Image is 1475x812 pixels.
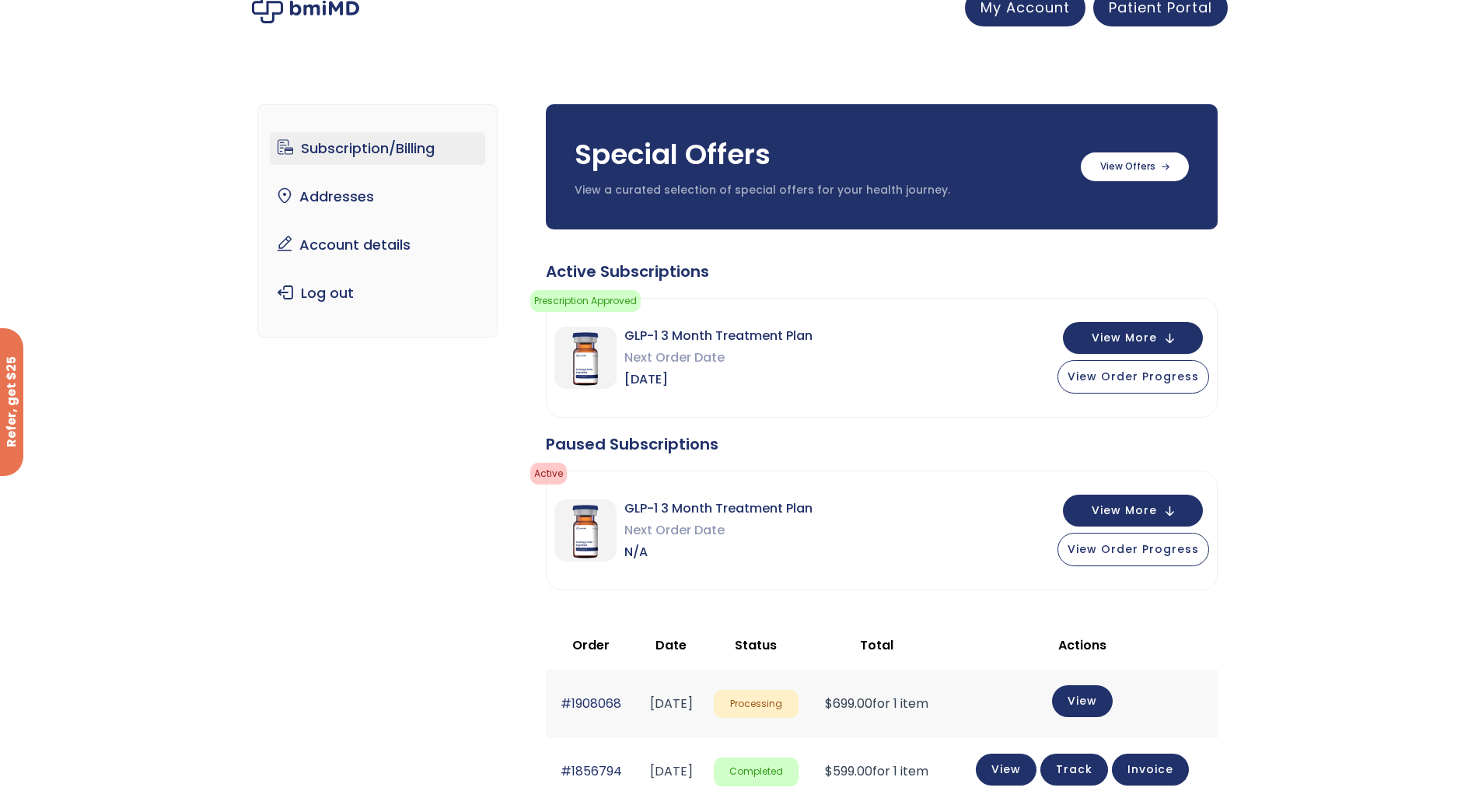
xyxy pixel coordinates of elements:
[1052,685,1113,717] a: View
[624,541,813,563] span: N/A
[624,498,813,520] span: GLP-1 3 Month Treatment Plan
[714,690,799,719] span: Processing
[575,183,1065,198] p: View a curated selection of special offers for your health journey.
[624,369,813,390] span: [DATE]
[806,738,947,806] td: for 1 item
[530,463,567,485] span: Active
[270,132,485,165] a: Subscription/Billing
[270,229,485,261] a: Account details
[561,695,621,712] a: #1908068
[825,762,872,780] span: 599.00
[655,636,687,654] span: Date
[624,520,813,541] span: Next Order Date
[1063,322,1203,354] button: View More
[976,754,1036,786] a: View
[575,135,1065,174] h3: Special Offers
[257,104,498,338] nav: Account pages
[1057,360,1209,394] button: View Order Progress
[825,695,833,712] span: $
[1057,533,1209,566] button: View Order Progress
[1068,541,1199,557] span: View Order Progress
[714,758,799,786] span: Completed
[1092,333,1157,343] span: View More
[624,325,813,347] span: GLP-1 3 Month Treatment Plan
[624,347,813,369] span: Next Order Date
[825,762,833,780] span: $
[806,670,947,737] td: for 1 item
[1058,636,1106,654] span: Actions
[1092,506,1157,516] span: View More
[1068,369,1199,384] span: View Order Progress
[572,636,610,654] span: Order
[735,636,777,654] span: Status
[860,636,893,654] span: Total
[530,290,641,312] span: Prescription Approved
[546,433,1218,455] div: Paused Subscriptions
[825,695,872,712] span: 699.00
[561,762,622,780] a: #1856794
[1112,754,1189,786] a: Invoice
[650,762,693,780] time: [DATE]
[1040,754,1108,786] a: Track
[1063,495,1203,527] button: View More
[270,277,485,310] a: Log out
[546,261,1218,282] div: Active Subscriptions
[270,180,485,213] a: Addresses
[650,695,693,712] time: [DATE]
